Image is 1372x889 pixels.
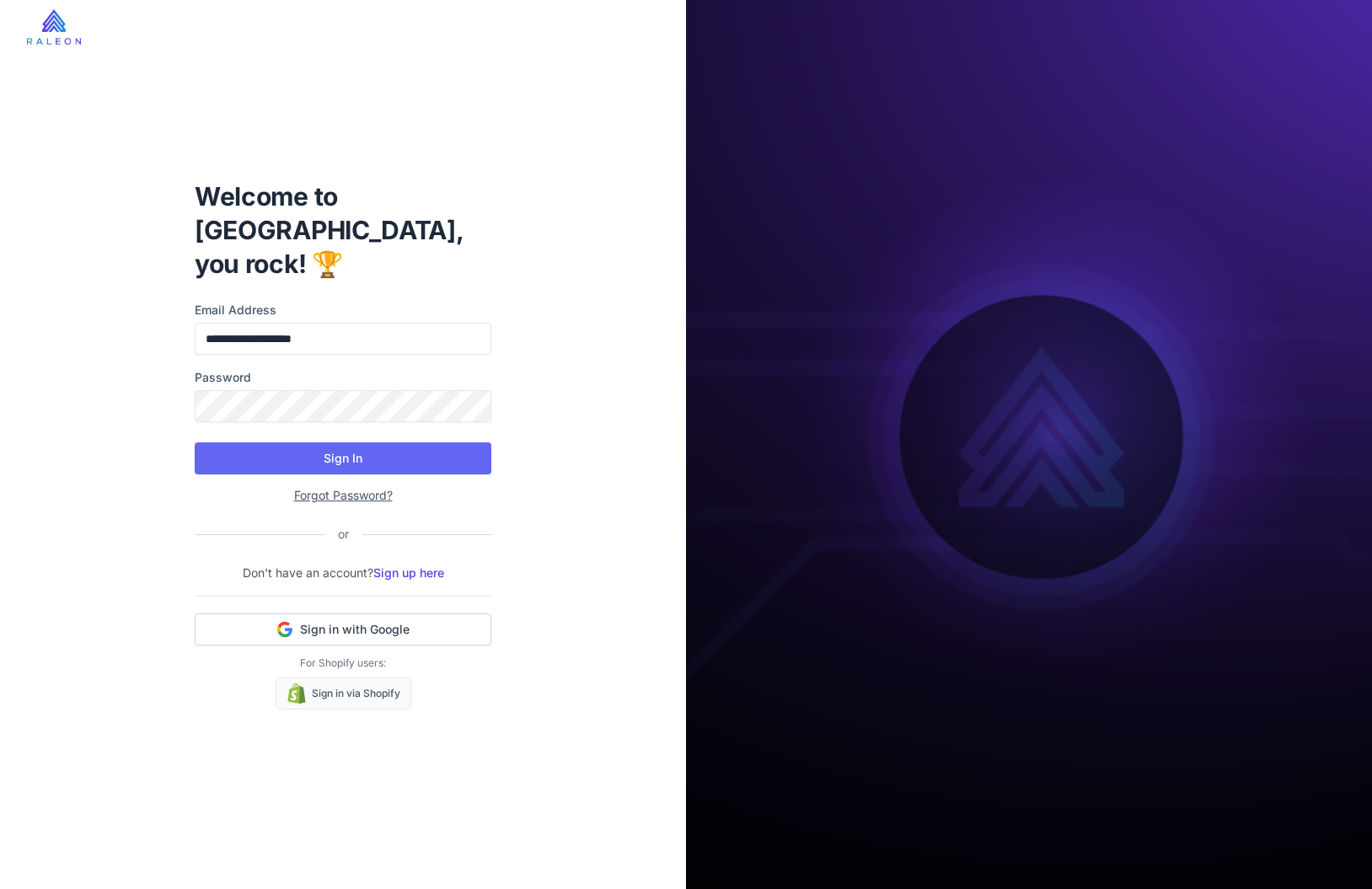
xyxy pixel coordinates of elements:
a: Sign in via Shopify [276,677,411,710]
h1: Welcome to [GEOGRAPHIC_DATA], you rock! 🏆 [195,179,491,281]
a: Sign up here [373,565,444,580]
button: Sign in with Google [195,613,491,645]
label: Password [195,368,491,387]
span: Sign in with Google [300,621,410,638]
p: Don't have an account? [195,564,491,582]
div: or [324,525,362,544]
img: raleon-logo-whitebg.9aac0268.jpg [27,9,81,45]
label: Email Address [195,301,491,319]
p: For Shopify users: [195,656,491,671]
a: Forgot Password? [294,488,393,502]
button: Sign In [195,442,491,474]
